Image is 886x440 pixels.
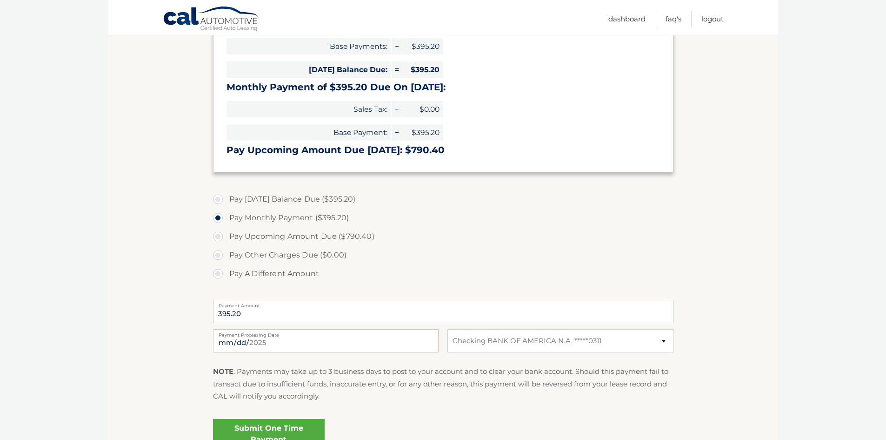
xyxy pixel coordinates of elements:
input: Payment Date [213,329,439,352]
label: Pay Other Charges Due ($0.00) [213,246,673,264]
a: Cal Automotive [163,6,260,33]
label: Payment Amount [213,300,673,307]
span: + [392,38,401,54]
p: : Payments may take up to 3 business days to post to your account and to clear your bank account.... [213,366,673,402]
label: Pay Upcoming Amount Due ($790.40) [213,227,673,246]
span: $395.20 [401,38,443,54]
span: Base Payment: [226,124,391,141]
span: Base Payments: [226,38,391,54]
span: [DATE] Balance Due: [226,61,391,78]
strong: NOTE [213,367,233,376]
label: Pay A Different Amount [213,264,673,283]
h3: Monthly Payment of $395.20 Due On [DATE]: [226,81,660,93]
a: Dashboard [608,11,646,27]
h3: Pay Upcoming Amount Due [DATE]: $790.40 [226,144,660,156]
span: $395.20 [401,124,443,141]
label: Pay [DATE] Balance Due ($395.20) [213,190,673,209]
span: + [392,101,401,117]
input: Payment Amount [213,300,673,323]
span: $395.20 [401,61,443,78]
label: Payment Processing Date [213,329,439,337]
span: $0.00 [401,101,443,117]
span: = [392,61,401,78]
a: FAQ's [666,11,681,27]
label: Pay Monthly Payment ($395.20) [213,209,673,227]
span: Sales Tax: [226,101,391,117]
a: Logout [701,11,724,27]
span: + [392,124,401,141]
